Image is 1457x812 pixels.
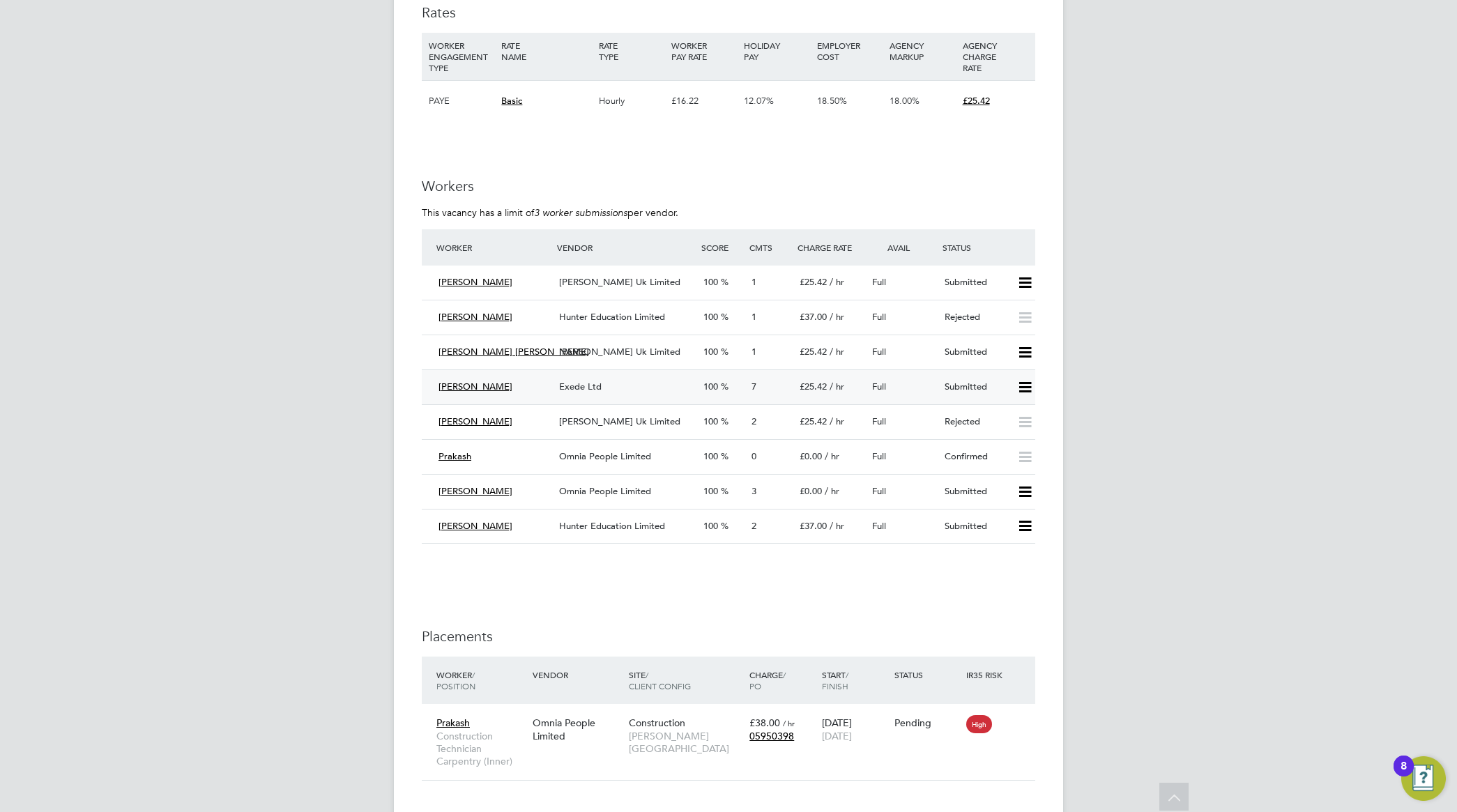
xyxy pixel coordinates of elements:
[939,480,1012,503] div: Submitted
[422,627,1035,645] h3: Placements
[438,485,512,497] span: [PERSON_NAME]
[559,450,651,462] span: Omnia People Limited
[783,718,795,728] span: / hr
[703,450,718,462] span: 100
[939,235,1035,260] div: Status
[703,520,718,532] span: 100
[818,662,891,698] div: Start
[800,276,827,288] span: £25.42
[830,311,844,323] span: / hr
[752,485,756,497] span: 3
[886,33,959,69] div: AGENCY MARKUP
[939,515,1012,538] div: Submitted
[698,235,746,260] div: Score
[559,381,602,392] span: Exede Ltd
[800,450,822,462] span: £0.00
[438,381,512,392] span: [PERSON_NAME]
[433,235,554,260] div: Worker
[939,306,1012,329] div: Rejected
[425,81,498,121] div: PAYE
[959,33,1032,80] div: AGENCY CHARGE RATE
[749,717,780,729] span: £38.00
[872,450,886,462] span: Full
[668,33,740,69] div: WORKER PAY RATE
[872,415,886,427] span: Full
[438,346,589,358] span: [PERSON_NAME] [PERSON_NAME]
[939,271,1012,294] div: Submitted
[668,81,740,121] div: £16.22
[703,346,718,358] span: 100
[966,715,992,733] span: High
[963,95,990,107] span: £25.42
[872,311,886,323] span: Full
[629,669,691,691] span: / Client Config
[830,415,844,427] span: / hr
[825,485,839,497] span: / hr
[436,730,526,768] span: Construction Technician Carpentry (Inner)
[703,276,718,288] span: 100
[872,276,886,288] span: Full
[559,311,665,323] span: Hunter Education Limited
[939,341,1012,364] div: Submitted
[1401,766,1407,784] div: 8
[752,276,756,288] span: 1
[529,710,625,749] div: Omnia People Limited
[1401,756,1446,801] button: Open Resource Center, 8 new notifications
[794,235,867,260] div: Charge Rate
[752,450,756,462] span: 0
[498,33,595,69] div: RATE NAME
[629,717,685,729] span: Construction
[703,415,718,427] span: 100
[425,33,498,80] div: WORKER ENGAGEMENT TYPE
[625,662,746,698] div: Site
[529,662,625,687] div: Vendor
[963,662,1011,687] div: IR35 Risk
[559,276,680,288] span: [PERSON_NAME] Uk Limited
[746,662,818,698] div: Charge
[800,381,827,392] span: £25.42
[830,381,844,392] span: / hr
[752,381,756,392] span: 7
[830,520,844,532] span: / hr
[595,33,668,69] div: RATE TYPE
[830,346,844,358] span: / hr
[800,520,827,532] span: £37.00
[744,95,774,107] span: 12.07%
[559,415,680,427] span: [PERSON_NAME] Uk Limited
[554,235,698,260] div: Vendor
[436,669,475,691] span: / Position
[752,311,756,323] span: 1
[939,411,1012,434] div: Rejected
[872,381,886,392] span: Full
[939,376,1012,399] div: Submitted
[438,450,471,462] span: Prakash
[559,485,651,497] span: Omnia People Limited
[422,206,1035,219] p: This vacancy has a limit of per vendor.
[595,81,668,121] div: Hourly
[822,730,852,742] span: [DATE]
[534,206,627,219] em: 3 worker submissions
[752,520,756,532] span: 2
[749,669,786,691] span: / PO
[818,710,891,749] div: [DATE]
[800,346,827,358] span: £25.42
[872,520,886,532] span: Full
[703,381,718,392] span: 100
[894,717,960,729] div: Pending
[752,346,756,358] span: 1
[830,276,844,288] span: / hr
[436,717,470,729] span: Prakash
[872,485,886,497] span: Full
[438,520,512,532] span: [PERSON_NAME]
[749,730,794,742] span: 05950398
[438,311,512,323] span: [PERSON_NAME]
[746,235,794,260] div: Cmts
[867,235,939,260] div: Avail
[817,95,847,107] span: 18.50%
[433,709,1035,721] a: PrakashConstruction Technician Carpentry (Inner)Omnia People LimitedConstruction[PERSON_NAME][GEO...
[703,311,718,323] span: 100
[740,33,813,69] div: HOLIDAY PAY
[438,415,512,427] span: [PERSON_NAME]
[501,95,522,107] span: Basic
[891,662,963,687] div: Status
